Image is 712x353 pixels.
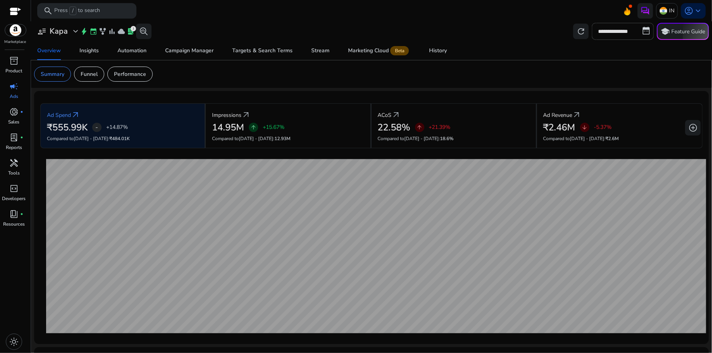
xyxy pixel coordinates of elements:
[239,135,273,142] span: [DATE] - [DATE]
[311,48,329,53] div: Stream
[348,48,410,54] div: Marketing Cloud
[10,93,18,100] p: Ads
[106,125,128,130] p: +14.87%
[390,46,409,55] span: Beta
[543,111,572,119] p: Ad Revenue
[9,337,19,346] span: light_mode
[96,123,98,132] span: -
[3,221,25,228] p: Resources
[378,111,392,119] p: ACoS
[660,7,667,15] img: in.svg
[212,122,244,133] h2: 14.95M
[693,6,703,15] span: keyboard_arrow_down
[117,48,147,53] div: Automation
[47,111,71,119] p: Ad Spend
[263,125,284,130] p: +15.67%
[139,27,148,36] span: search_insights
[576,27,586,36] span: refresh
[417,124,423,130] span: arrow_upward
[543,122,576,133] h2: ₹2.46M
[47,135,198,142] p: Compared to :
[570,135,605,142] span: [DATE] - [DATE]
[9,56,19,65] span: inventory_2
[108,27,116,35] span: bar_chart
[71,110,80,120] a: arrow_outward
[684,6,693,15] span: account_circle
[212,111,241,119] p: Impressions
[594,125,612,130] p: -5.37%
[47,122,88,133] h2: ₹555.99K
[9,209,19,219] span: book_4
[136,24,152,39] button: search_insights
[672,28,705,36] p: Feature Guide
[543,135,696,142] p: Compared to :
[250,124,257,130] span: arrow_upward
[127,27,134,35] span: lab_profile
[131,26,136,31] div: 1
[43,6,53,15] span: search
[241,110,251,120] a: arrow_outward
[212,135,364,142] p: Compared to :
[392,110,401,120] a: arrow_outward
[405,135,439,142] span: [DATE] - [DATE]
[41,70,64,78] p: Summary
[440,135,454,142] span: 18.6%
[79,48,99,53] div: Insights
[685,120,701,135] button: add_circle
[572,110,582,120] a: arrow_outward
[8,170,20,176] p: Tools
[429,48,447,53] div: History
[232,48,293,53] div: Targets & Search Terms
[9,184,19,193] span: code_blocks
[71,27,80,36] span: expand_more
[582,124,588,130] span: arrow_downward
[378,135,530,142] p: Compared to :
[114,70,146,78] p: Performance
[74,135,108,142] span: [DATE] - [DATE]
[54,7,100,15] p: Press to search
[573,24,589,39] button: refresh
[109,135,130,142] span: ₹484.01K
[6,67,22,74] p: Product
[657,23,709,40] button: schoolFeature Guide
[274,135,290,142] span: 12.93M
[429,125,451,130] p: +21.39%
[661,27,670,36] span: school
[5,24,26,36] img: amazon.svg
[20,110,23,113] span: fiber_manual_record
[9,133,19,142] span: lab_profile
[9,158,19,168] span: handyman
[688,123,698,132] span: add_circle
[50,27,68,36] h3: Kapa
[165,48,214,53] div: Campaign Manager
[37,27,47,36] span: user_attributes
[606,135,619,142] span: ₹2.6M
[20,136,23,139] span: fiber_manual_record
[2,195,26,202] p: Developers
[37,48,61,53] div: Overview
[9,118,20,125] p: Sales
[80,27,88,35] span: bolt
[69,7,76,15] span: /
[90,27,97,35] span: event
[117,27,125,35] span: cloud
[9,107,19,117] span: donut_small
[81,70,98,78] p: Funnel
[99,27,107,35] span: family_history
[5,39,26,45] p: Marketplace
[9,82,19,91] span: campaign
[6,144,22,151] p: Reports
[20,212,23,216] span: fiber_manual_record
[378,122,410,133] h2: 22.58%
[669,4,674,17] p: IN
